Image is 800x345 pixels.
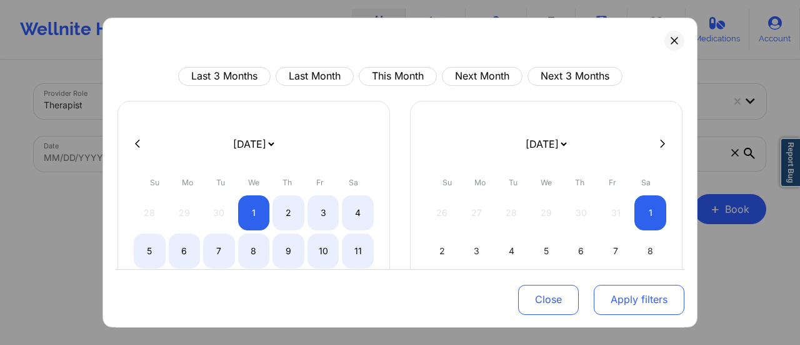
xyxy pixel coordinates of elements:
[272,234,304,269] div: Thu Oct 09 2025
[307,234,339,269] div: Fri Oct 10 2025
[442,178,452,187] abbr: Sunday
[426,234,458,269] div: Sun Nov 02 2025
[169,234,201,269] div: Mon Oct 06 2025
[496,234,527,269] div: Tue Nov 04 2025
[307,195,339,230] div: Fri Oct 03 2025
[342,195,374,230] div: Sat Oct 04 2025
[594,284,684,314] button: Apply filters
[238,234,270,269] div: Wed Oct 08 2025
[282,178,292,187] abbr: Thursday
[272,195,304,230] div: Thu Oct 02 2025
[134,234,166,269] div: Sun Oct 05 2025
[600,234,632,269] div: Fri Nov 07 2025
[641,178,651,187] abbr: Saturday
[316,178,324,187] abbr: Friday
[461,234,493,269] div: Mon Nov 03 2025
[509,178,517,187] abbr: Tuesday
[634,234,666,269] div: Sat Nov 08 2025
[178,67,271,86] button: Last 3 Months
[342,234,374,269] div: Sat Oct 11 2025
[182,178,193,187] abbr: Monday
[238,195,270,230] div: Wed Oct 01 2025
[531,234,562,269] div: Wed Nov 05 2025
[565,234,597,269] div: Thu Nov 06 2025
[527,67,622,86] button: Next 3 Months
[518,284,579,314] button: Close
[276,67,354,86] button: Last Month
[359,67,437,86] button: This Month
[609,178,616,187] abbr: Friday
[575,178,584,187] abbr: Thursday
[150,178,159,187] abbr: Sunday
[216,178,225,187] abbr: Tuesday
[541,178,552,187] abbr: Wednesday
[634,195,666,230] div: Sat Nov 01 2025
[203,234,235,269] div: Tue Oct 07 2025
[349,178,358,187] abbr: Saturday
[442,67,522,86] button: Next Month
[474,178,486,187] abbr: Monday
[248,178,259,187] abbr: Wednesday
